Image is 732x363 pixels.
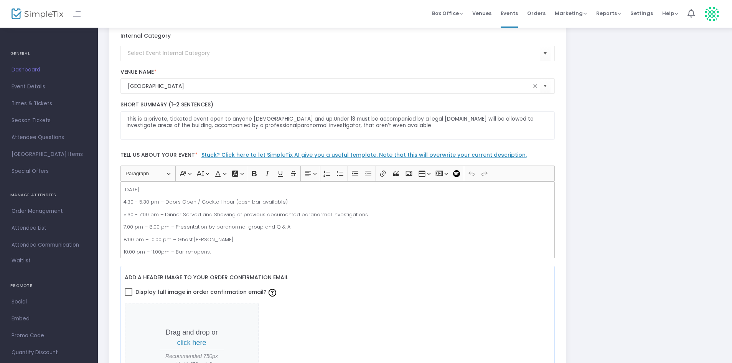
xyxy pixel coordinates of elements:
span: Order Management [12,206,86,216]
label: Add a header image to your order confirmation email [125,270,288,286]
p: Drag and drop or [160,327,224,348]
div: Rich Text Editor, main [120,181,555,258]
p: 4:30 - 5:30 pm – Doors Open / Cocktail hour (cash bar available) [124,198,551,206]
label: Venue Name [120,69,555,76]
span: Event Details [12,82,86,92]
span: Attendee List [12,223,86,233]
p: [DATE] [124,186,551,194]
span: [GEOGRAPHIC_DATA] Items [12,149,86,159]
span: Help [662,10,678,17]
span: Dashboard [12,65,86,75]
span: Promo Code [12,331,86,341]
label: Tell us about your event [117,148,559,166]
span: Quantity Discount [12,348,86,358]
input: Select Venue [128,82,531,90]
h4: PROMOTE [10,278,87,293]
span: Waitlist [12,257,31,265]
p: 10:00 pm – 11:00pm – Bar re-opens. [124,248,551,256]
span: Display full image in order confirmation email? [135,285,278,298]
span: Marketing [555,10,587,17]
span: Orders [527,3,546,23]
span: Paragraph [125,169,165,178]
span: Box Office [432,10,463,17]
input: Select Event Internal Category [128,49,540,57]
div: Editor toolbar [120,166,555,181]
span: Special Offers [12,166,86,176]
span: Reports [596,10,621,17]
span: Social [12,297,86,307]
span: Attendee Questions [12,133,86,143]
h4: MANAGE ATTENDEES [10,187,87,203]
span: Events [501,3,518,23]
button: Select [540,78,551,94]
span: click here [177,339,206,346]
span: Short Summary (1-2 Sentences) [120,101,213,108]
a: Stuck? Click here to let SimpleTix AI give you a useful template. Note that this will overwrite y... [201,151,527,159]
span: Times & Tickets [12,99,86,109]
span: clear [531,81,540,91]
span: Season Tickets [12,116,86,126]
p: 8:00 pm – 10:00 pm – Ghost [PERSON_NAME] [124,236,551,244]
span: Attendee Communication [12,240,86,250]
label: Internal Category [120,32,171,40]
span: Settings [630,3,653,23]
img: question-mark [269,289,276,297]
button: Select [540,45,551,61]
p: 5:30 - 7:00 pm – Dinner Served and Showing of previous documented paranormal investigations. [124,211,551,219]
span: Embed [12,314,86,324]
h4: GENERAL [10,46,87,61]
span: Venues [472,3,491,23]
p: 7:00 pm – 8:00 pm – Presentation by paranormal group and Q & A [124,223,551,231]
button: Paragraph [122,167,174,179]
